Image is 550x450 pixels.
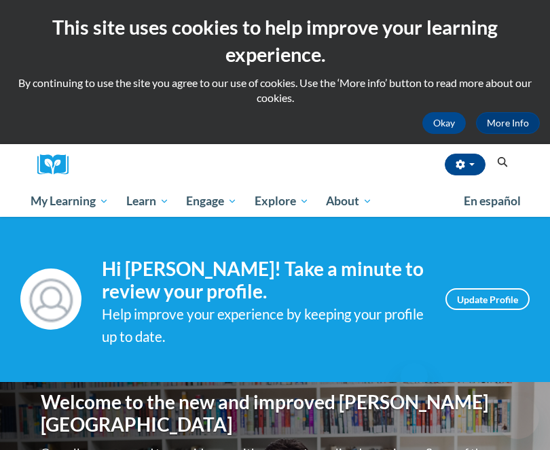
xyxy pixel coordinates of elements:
h4: Hi [PERSON_NAME]! Take a minute to review your profile. [102,258,425,303]
img: Logo brand [37,154,78,175]
h2: This site uses cookies to help improve your learning experience. [10,14,540,69]
a: Explore [246,186,318,217]
span: Learn [126,193,169,209]
a: Cox Campus [37,154,78,175]
a: Update Profile [445,288,530,310]
a: Engage [177,186,246,217]
a: Learn [117,186,178,217]
a: My Learning [22,186,117,217]
p: By continuing to use the site you agree to our use of cookies. Use the ‘More info’ button to read... [10,75,540,105]
div: Main menu [20,186,530,217]
span: My Learning [31,193,109,209]
h1: Welcome to the new and improved [PERSON_NAME][GEOGRAPHIC_DATA] [41,391,509,436]
span: En español [464,194,521,208]
span: About [326,193,372,209]
button: Search [492,154,513,171]
a: En español [455,187,530,215]
a: More Info [476,112,540,134]
div: Help improve your experience by keeping your profile up to date. [102,303,425,348]
a: About [318,186,382,217]
img: Profile Image [20,269,81,330]
iframe: Button to launch messaging window [496,396,539,439]
button: Okay [422,112,466,134]
span: Engage [186,193,237,209]
iframe: Close message [401,363,428,390]
button: Account Settings [445,154,485,175]
span: Explore [255,193,309,209]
